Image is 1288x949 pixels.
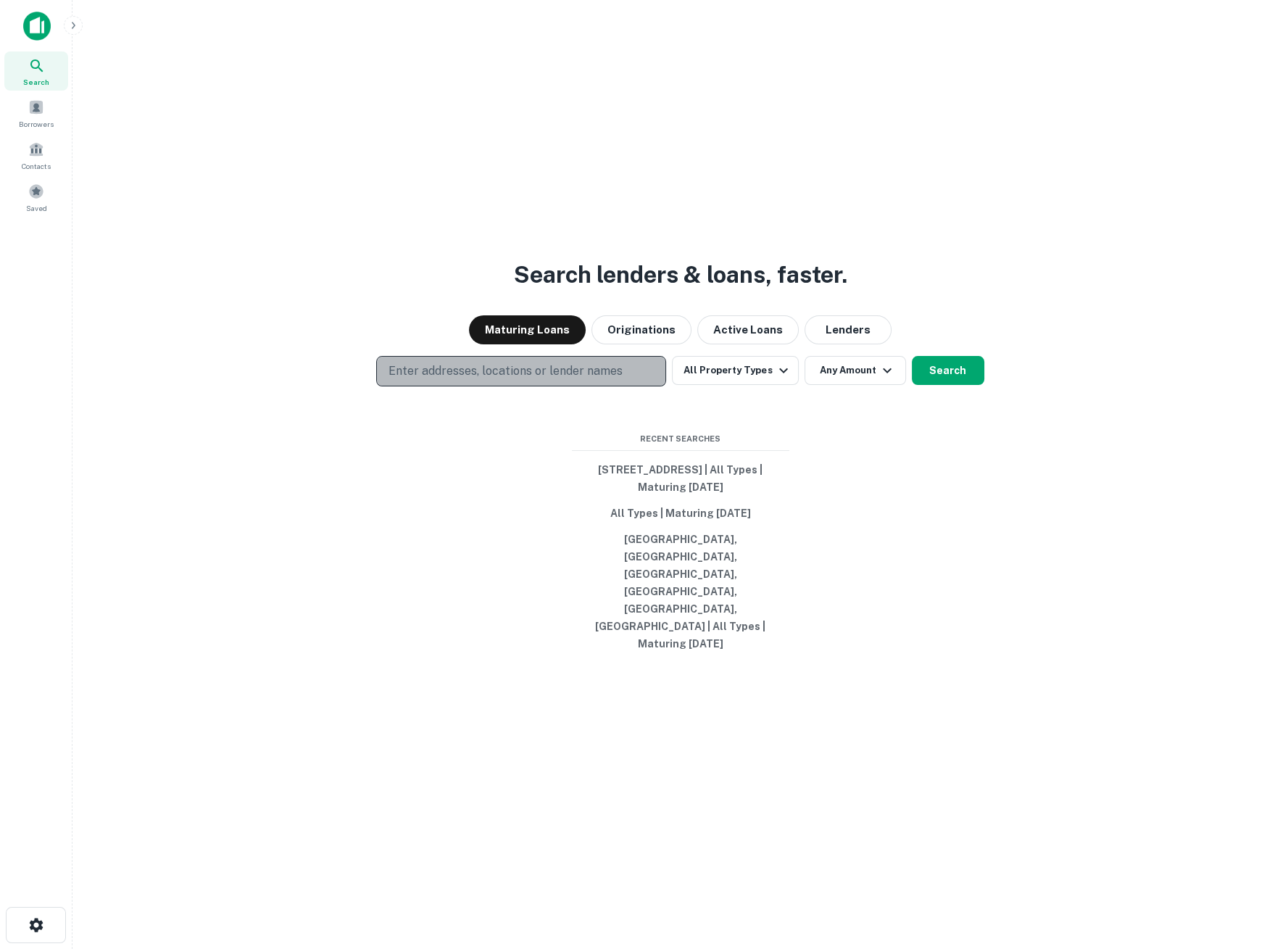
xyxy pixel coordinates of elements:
button: Lenders [805,315,892,344]
a: Saved [4,178,68,217]
button: [STREET_ADDRESS] | All Types | Maturing [DATE] [572,457,789,500]
a: Search [4,51,68,91]
a: Contacts [4,136,68,175]
span: Borrowers [19,118,54,130]
p: Enter addresses, locations or lender names [389,362,623,380]
span: Contacts [22,160,51,172]
span: Saved [26,202,47,214]
h3: Search lenders & loans, faster. [514,257,847,292]
button: Enter addresses, locations or lender names [376,356,666,386]
button: All Property Types [672,356,798,385]
span: Search [23,76,49,88]
button: Search [912,356,984,385]
button: Active Loans [697,315,799,344]
button: Any Amount [805,356,906,385]
iframe: Chat Widget [1216,833,1288,903]
button: Maturing Loans [469,315,586,344]
button: Originations [591,315,691,344]
button: [GEOGRAPHIC_DATA], [GEOGRAPHIC_DATA], [GEOGRAPHIC_DATA], [GEOGRAPHIC_DATA], [GEOGRAPHIC_DATA], [G... [572,526,789,657]
a: Borrowers [4,94,68,133]
img: capitalize-icon.png [23,12,51,41]
span: Recent Searches [572,433,789,445]
button: All Types | Maturing [DATE] [572,500,789,526]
